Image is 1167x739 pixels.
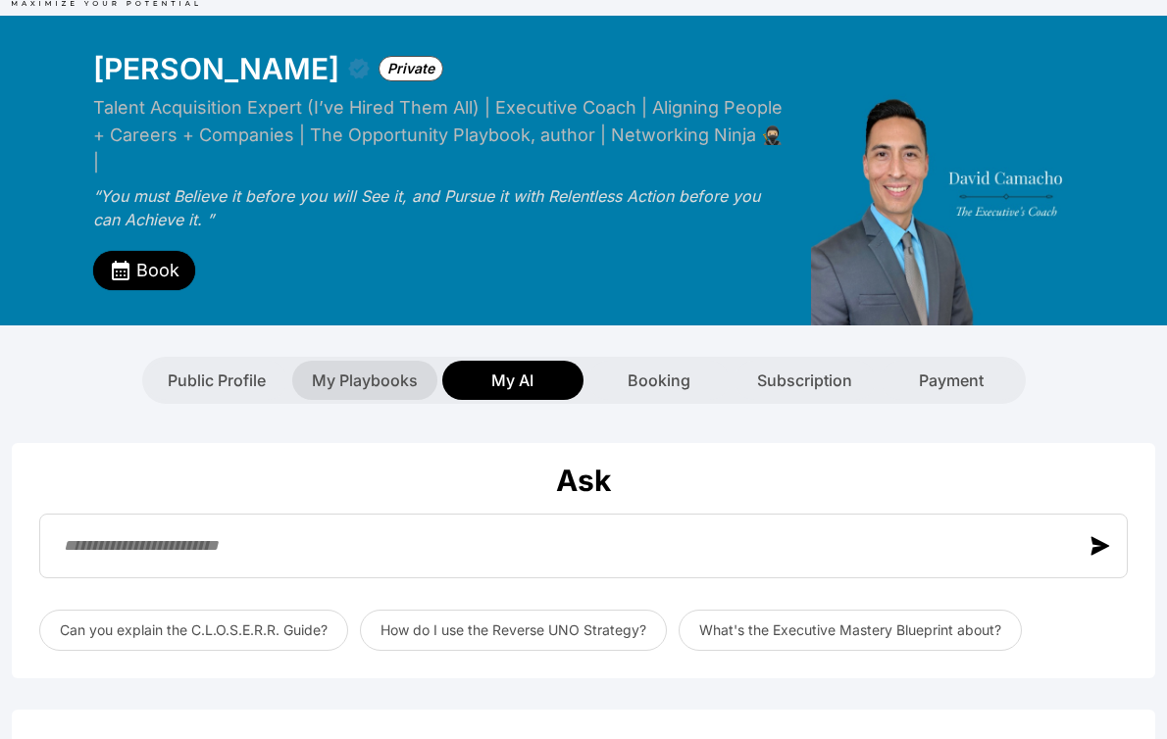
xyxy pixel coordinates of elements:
button: Payment [881,361,1022,400]
div: Verified partner - David Camacho [347,57,371,80]
button: How do I use the Reverse UNO Strategy? [360,610,667,651]
button: Booking [588,361,730,400]
div: “You must Believe it before you will See it, and Pursue it with Relentless Action before you can ... [93,184,789,231]
span: Booking [628,369,690,392]
span: My AI [491,369,533,392]
button: Book [93,251,195,290]
span: Payment [919,369,984,392]
div: [PERSON_NAME] [93,51,339,86]
button: Subscription [735,361,876,400]
span: Book [136,257,179,284]
img: send message [1091,536,1110,556]
button: My Playbooks [292,361,437,400]
span: Subscription [757,369,852,392]
span: Public Profile [168,369,266,392]
div: Ask [31,463,1136,498]
button: Public Profile [146,361,287,400]
span: My Playbooks [312,369,418,392]
button: Can you explain the C.L.O.S.E.R.R. Guide? [39,610,348,651]
button: What's the Executive Mastery Blueprint about? [679,610,1022,651]
button: My AI [442,361,583,400]
div: Talent Acquisition Expert (I’ve Hired Them All) | Executive Coach | Aligning People + Careers + C... [93,94,789,176]
div: Private [379,56,443,81]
